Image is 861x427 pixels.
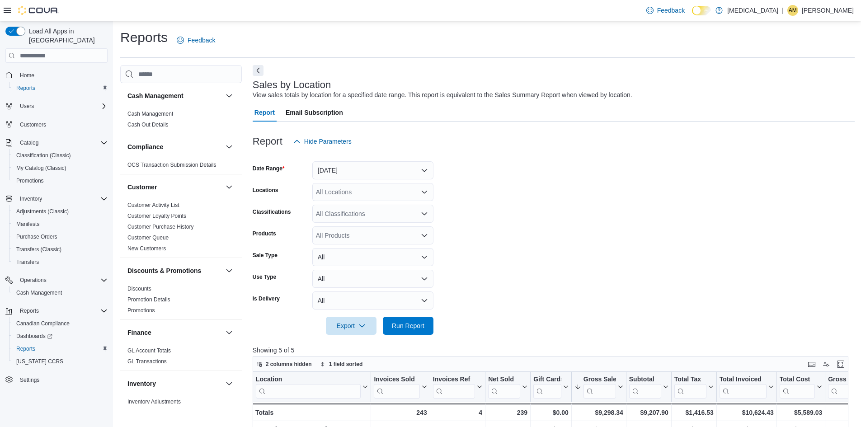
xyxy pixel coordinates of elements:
[127,347,171,354] span: GL Account Totals
[13,83,108,94] span: Reports
[13,244,65,255] a: Transfers (Classic)
[127,398,181,405] span: Inventory Adjustments
[13,206,108,217] span: Adjustments (Classic)
[780,375,815,384] div: Total Cost
[20,376,39,384] span: Settings
[253,65,263,76] button: Next
[2,192,111,205] button: Inventory
[780,375,822,399] button: Total Cost
[188,36,215,45] span: Feedback
[127,266,222,275] button: Discounts & Promotions
[13,331,56,342] a: Dashboards
[16,119,108,130] span: Customers
[312,161,433,179] button: [DATE]
[127,122,169,128] a: Cash Out Details
[9,149,111,162] button: Classification (Classic)
[9,82,111,94] button: Reports
[13,175,47,186] a: Promotions
[629,407,668,418] div: $9,207.90
[574,407,623,418] div: $9,298.34
[127,110,173,117] span: Cash Management
[13,150,108,161] span: Classification (Classic)
[20,139,38,146] span: Catalog
[253,252,278,259] label: Sale Type
[127,245,166,252] a: New Customers
[16,320,70,327] span: Canadian Compliance
[583,375,616,399] div: Gross Sales
[9,343,111,355] button: Reports
[253,346,855,355] p: Showing 5 of 5
[253,165,285,172] label: Date Range
[821,359,832,370] button: Display options
[329,361,363,368] span: 1 field sorted
[120,160,242,174] div: Compliance
[13,163,108,174] span: My Catalog (Classic)
[127,307,155,314] span: Promotions
[720,375,774,399] button: Total Invoiced
[224,327,235,338] button: Finance
[253,136,282,147] h3: Report
[286,103,343,122] span: Email Subscription
[127,111,173,117] a: Cash Management
[256,375,361,384] div: Location
[16,152,71,159] span: Classification (Classic)
[488,375,520,399] div: Net Sold
[224,141,235,152] button: Compliance
[20,307,39,314] span: Reports
[120,345,242,371] div: Finance
[253,208,291,216] label: Classifications
[16,119,50,130] a: Customers
[643,1,688,19] a: Feedback
[533,375,569,399] button: Gift Cards
[224,182,235,192] button: Customer
[16,101,108,112] span: Users
[224,378,235,389] button: Inventory
[374,407,427,418] div: 243
[312,291,433,310] button: All
[266,361,312,368] span: 2 columns hidden
[9,205,111,218] button: Adjustments (Classic)
[120,108,242,134] div: Cash Management
[331,317,371,335] span: Export
[13,219,108,230] span: Manifests
[16,137,42,148] button: Catalog
[20,277,47,284] span: Operations
[127,328,222,337] button: Finance
[20,195,42,202] span: Inventory
[13,318,108,329] span: Canadian Compliance
[533,375,561,384] div: Gift Cards
[13,206,72,217] a: Adjustments (Classic)
[392,321,424,330] span: Run Report
[13,257,108,267] span: Transfers
[13,244,108,255] span: Transfers (Classic)
[253,230,276,237] label: Products
[16,333,52,340] span: Dashboards
[16,84,35,92] span: Reports
[9,256,111,268] button: Transfers
[16,101,38,112] button: Users
[421,210,428,217] button: Open list of options
[13,231,108,242] span: Purchase Orders
[290,132,355,150] button: Hide Parameters
[374,375,427,399] button: Invoices Sold
[120,283,242,319] div: Discounts & Promotions
[127,91,183,100] h3: Cash Management
[13,219,43,230] a: Manifests
[127,379,156,388] h3: Inventory
[16,193,108,204] span: Inventory
[127,161,216,169] span: OCS Transaction Submission Details
[253,295,280,302] label: Is Delivery
[127,234,169,241] span: Customer Queue
[16,275,108,286] span: Operations
[488,375,520,384] div: Net Sold
[127,183,157,192] h3: Customer
[224,90,235,101] button: Cash Management
[629,375,661,384] div: Subtotal
[16,345,35,352] span: Reports
[127,183,222,192] button: Customer
[780,375,815,399] div: Total Cost
[727,5,778,16] p: [MEDICAL_DATA]
[25,27,108,45] span: Load All Apps in [GEOGRAPHIC_DATA]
